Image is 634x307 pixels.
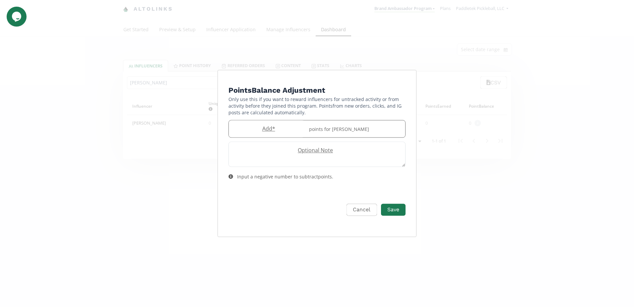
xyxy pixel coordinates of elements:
p: Only use this if you want to reward influencers for untracked activity or from activity before th... [228,96,406,116]
button: Cancel [347,204,377,216]
label: Optional Note [229,147,399,154]
h4: Points Balance Adjustment [228,85,406,96]
div: Edit Program [218,70,416,237]
iframe: chat widget [7,7,28,27]
div: points for [PERSON_NAME] [305,120,405,137]
div: Input a negative number to subtract points . [237,173,333,180]
button: Save [381,204,406,216]
label: Add * [229,125,305,133]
